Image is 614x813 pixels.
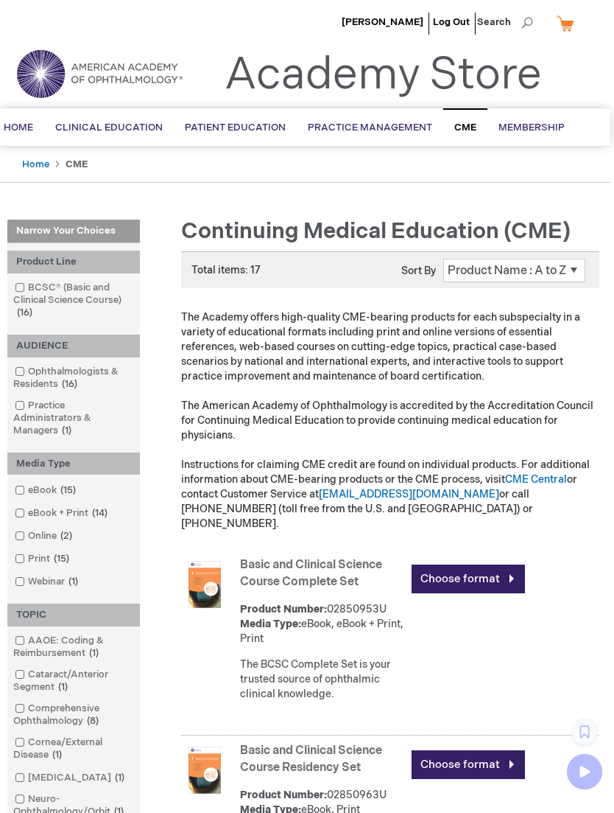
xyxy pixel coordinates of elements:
[11,529,78,543] a: Online2
[181,310,599,531] p: The Academy offers high-quality CME-bearing products for each subspecialty in a variety of educat...
[7,220,140,243] strong: Narrow Your Choices
[11,399,136,438] a: Practice Administrators & Managers1
[88,507,111,519] span: 14
[240,618,301,630] strong: Media Type:
[319,488,499,500] a: [EMAIL_ADDRESS][DOMAIN_NAME]
[11,506,113,520] a: eBook + Print14
[191,264,261,276] span: Total items: 17
[83,715,102,727] span: 8
[342,16,423,28] a: [PERSON_NAME]
[181,218,571,245] span: Continuing Medical Education (CME)
[401,265,436,277] label: Sort By
[240,657,404,702] div: The BCSC Complete Set is your trusted source of ophthalmic clinical knowledge.
[412,750,525,779] a: Choose format
[498,122,565,133] span: Membership
[85,647,102,659] span: 1
[240,603,327,615] strong: Product Number:
[11,634,136,660] a: AAOE: Coding & Reimbursement1
[65,576,82,587] span: 1
[454,122,476,133] span: CME
[11,771,130,785] a: [MEDICAL_DATA]1
[181,561,228,608] img: Basic and Clinical Science Course Complete Set
[240,558,382,589] a: Basic and Clinical Science Course Complete Set
[7,604,140,627] div: TOPIC
[433,16,470,28] a: Log Out
[412,565,525,593] a: Choose format
[505,473,567,486] a: CME Central
[57,530,76,542] span: 2
[11,668,136,694] a: Cataract/Anterior Segment1
[13,307,36,318] span: 16
[57,484,80,496] span: 15
[7,335,140,357] div: AUDIENCE
[11,552,75,566] a: Print15
[111,772,128,784] span: 1
[11,575,84,589] a: Webinar1
[49,749,66,761] span: 1
[240,744,382,775] a: Basic and Clinical Science Course Residency Set
[477,7,533,37] span: Search
[11,702,136,728] a: Comprehensive Ophthalmology8
[11,365,136,391] a: Ophthalmologists & Residents16
[50,553,73,565] span: 15
[66,158,88,170] strong: CME
[11,281,136,320] a: BCSC® (Basic and Clinical Science Course)16
[54,681,71,693] span: 1
[11,736,136,762] a: Cornea/External Disease1
[240,602,404,646] div: 02850953U eBook, eBook + Print, Print
[7,453,140,475] div: Media Type
[181,747,228,794] img: Basic and Clinical Science Course Residency Set
[7,251,140,273] div: Product Line
[225,49,542,102] a: Academy Store
[22,158,49,170] a: Home
[58,425,75,436] span: 1
[11,484,82,498] a: eBook15
[4,122,33,133] span: Home
[58,378,81,390] span: 16
[240,789,327,801] strong: Product Number:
